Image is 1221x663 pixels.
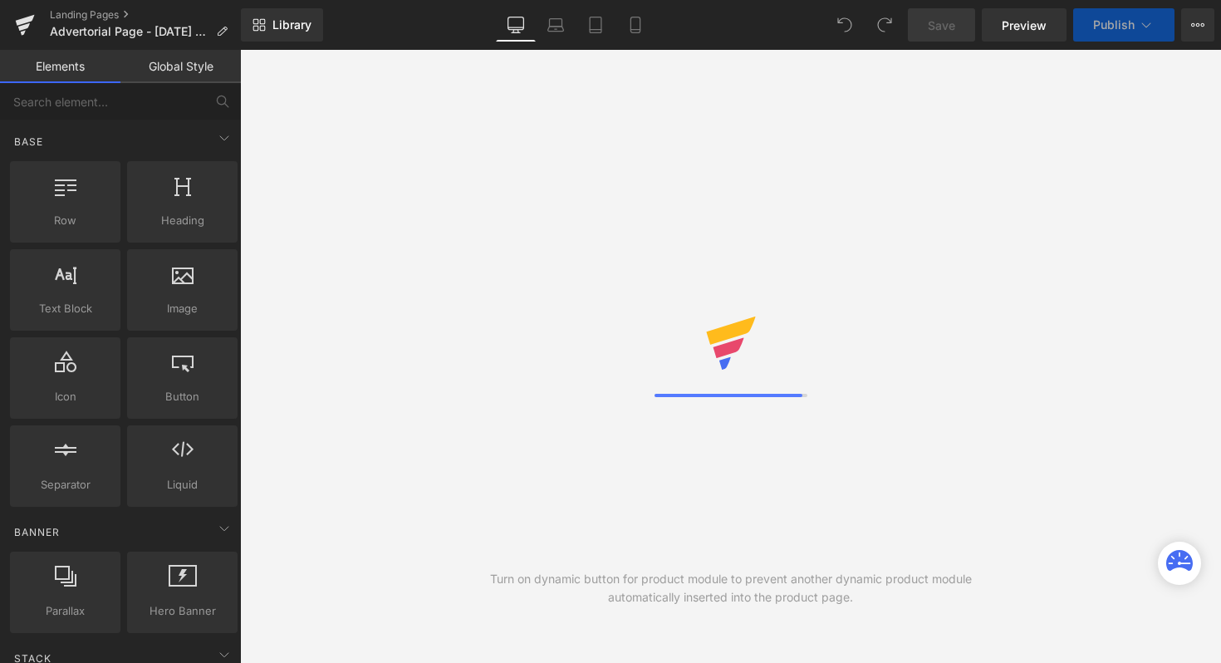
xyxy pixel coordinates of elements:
span: Image [132,300,233,317]
span: Advertorial Page - [DATE] 11:34:02 [50,25,209,38]
span: Save [928,17,955,34]
span: Parallax [15,602,115,620]
button: Redo [868,8,901,42]
span: Separator [15,476,115,494]
div: Turn on dynamic button for product module to prevent another dynamic product module automatically... [485,570,976,607]
a: Laptop [536,8,576,42]
button: Undo [828,8,861,42]
button: Publish [1073,8,1174,42]
span: Library [272,17,311,32]
a: Global Style [120,50,241,83]
span: Preview [1002,17,1047,34]
a: Landing Pages [50,8,241,22]
span: Liquid [132,476,233,494]
a: Mobile [615,8,655,42]
span: Icon [15,388,115,405]
span: Row [15,212,115,229]
button: More [1181,8,1214,42]
a: Tablet [576,8,615,42]
a: Desktop [496,8,536,42]
span: Publish [1093,18,1135,32]
a: New Library [241,8,323,42]
span: Hero Banner [132,602,233,620]
a: Preview [982,8,1067,42]
span: Heading [132,212,233,229]
span: Banner [12,524,61,540]
span: Text Block [15,300,115,317]
span: Button [132,388,233,405]
span: Base [12,134,45,150]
